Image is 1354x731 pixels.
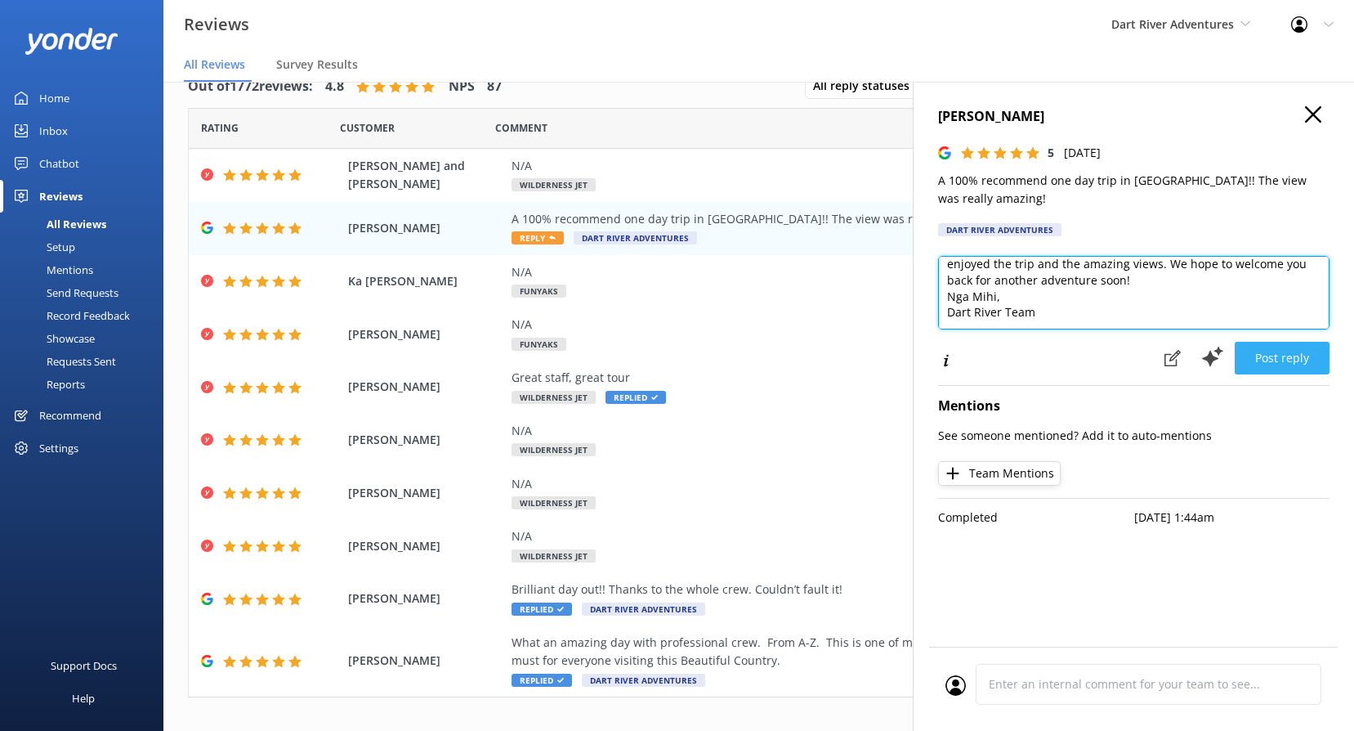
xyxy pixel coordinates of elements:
[512,674,572,687] span: Replied
[938,396,1329,417] h4: Mentions
[10,304,130,327] div: Record Feedback
[512,231,564,244] span: Reply
[606,391,666,404] span: Replied
[184,56,245,73] span: All Reviews
[10,281,118,304] div: Send Requests
[348,590,503,608] span: [PERSON_NAME]
[512,549,596,563] span: Wilderness Jet
[276,56,358,73] span: Survey Results
[512,157,1218,175] div: N/A
[512,443,596,456] span: Wilderness Jet
[512,581,1218,599] div: Brilliant day out!! Thanks to the whole crew. Couldn’t fault it!
[512,338,566,351] span: Funyaks
[1235,342,1329,374] button: Post reply
[938,461,1061,486] button: Team Mentions
[39,180,83,213] div: Reviews
[512,285,566,298] span: Funyaks
[348,537,503,555] span: [PERSON_NAME]
[188,76,313,97] h4: Out of 1772 reviews:
[10,213,106,235] div: All Reviews
[10,327,95,350] div: Showcase
[1048,145,1054,160] span: 5
[938,106,1329,128] h4: [PERSON_NAME]
[10,304,163,327] a: Record Feedback
[10,258,93,281] div: Mentions
[512,210,1218,228] div: A 100% recommend one day trip in [GEOGRAPHIC_DATA]!! The view was really amazing!
[39,82,69,114] div: Home
[813,77,919,95] span: All reply statuses
[512,369,1218,387] div: Great staff, great tour
[945,675,966,696] img: user_profile.svg
[348,157,503,194] span: [PERSON_NAME] and [PERSON_NAME]
[39,114,68,147] div: Inbox
[512,634,1218,670] div: What an amazing day with professional crew. From A-Z. This is one of my highlights in [GEOGRAPHIC...
[72,682,95,715] div: Help
[348,272,503,290] span: Ka [PERSON_NAME]
[512,603,572,616] span: Replied
[495,120,547,136] span: Question
[10,350,163,373] a: Requests Sent
[39,432,78,464] div: Settings
[25,28,118,55] img: yonder-white-logo.png
[1134,509,1330,527] p: [DATE] 1:44am
[1305,106,1321,124] button: Close
[512,316,1218,334] div: N/A
[325,76,344,97] h4: 4.8
[512,391,596,404] span: Wilderness Jet
[512,496,596,509] span: Wilderness Jet
[1064,144,1101,162] p: [DATE]
[10,373,85,396] div: Reports
[10,235,163,258] a: Setup
[512,527,1218,545] div: N/A
[938,223,1061,236] div: Dart River Adventures
[10,258,163,281] a: Mentions
[582,674,705,687] span: Dart River Adventures
[938,256,1329,330] textarea: Thank you so much for your wonderful review! We're thrilled you enjoyed the trip and the amazing ...
[348,652,503,670] span: [PERSON_NAME]
[938,509,1134,527] p: Completed
[10,373,163,396] a: Reports
[10,213,163,235] a: All Reviews
[39,147,79,180] div: Chatbot
[348,219,503,237] span: [PERSON_NAME]
[938,427,1329,445] p: See someone mentioned? Add it to auto-mentions
[10,281,163,304] a: Send Requests
[10,327,163,350] a: Showcase
[348,325,503,343] span: [PERSON_NAME]
[574,231,697,244] span: Dart River Adventures
[51,649,117,682] div: Support Docs
[348,484,503,502] span: [PERSON_NAME]
[512,475,1218,493] div: N/A
[39,399,101,432] div: Recommend
[512,178,596,191] span: Wilderness Jet
[487,76,502,97] h4: 87
[348,378,503,396] span: [PERSON_NAME]
[582,603,705,616] span: Dart River Adventures
[10,350,116,373] div: Requests Sent
[184,11,249,38] h3: Reviews
[512,263,1218,281] div: N/A
[10,235,75,258] div: Setup
[1111,16,1234,32] span: Dart River Adventures
[938,172,1329,209] p: A 100% recommend one day trip in [GEOGRAPHIC_DATA]!! The view was really amazing!
[340,120,395,136] span: Date
[348,431,503,449] span: [PERSON_NAME]
[449,76,475,97] h4: NPS
[201,120,239,136] span: Date
[512,422,1218,440] div: N/A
